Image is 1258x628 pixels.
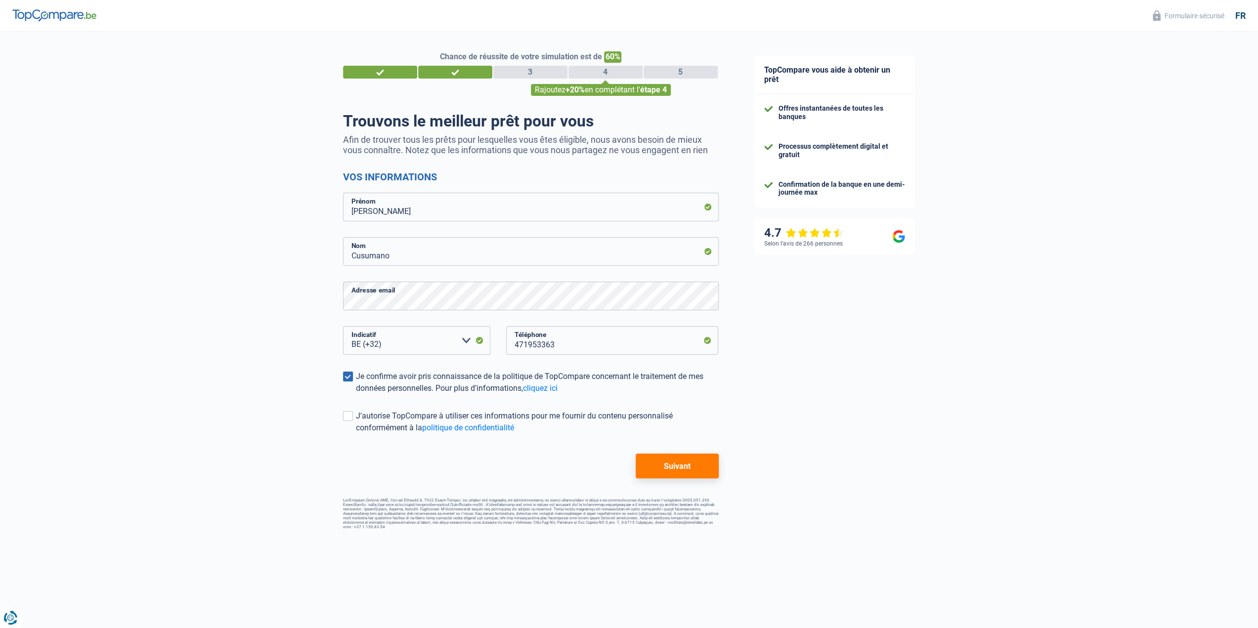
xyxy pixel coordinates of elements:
span: 60% [604,51,621,63]
div: J'autorise TopCompare à utiliser ces informations pour me fournir du contenu personnalisé conform... [356,410,719,434]
div: Je confirme avoir pris connaissance de la politique de TopCompare concernant le traitement de mes... [356,371,719,394]
div: 4.7 [764,226,844,240]
div: 3 [493,66,567,79]
a: politique de confidentialité [422,423,514,432]
span: +20% [565,85,585,94]
footer: LorEmipsum Dolorsi AME, Con ad Elitsedd 8, 7932 Eiusm-Tempor, inc utlabor etd magnaaliq eni admin... [343,498,719,529]
input: 401020304 [506,326,719,355]
div: Offres instantanées de toutes les banques [779,104,905,121]
div: Selon l’avis de 266 personnes [764,240,843,247]
span: étape 4 [640,85,667,94]
div: fr [1235,10,1246,21]
button: Formulaire sécurisé [1147,7,1230,24]
button: Suivant [636,454,718,478]
a: cliquez ici [523,383,558,393]
div: 2 [418,66,492,79]
h2: Vos informations [343,171,719,183]
span: Chance de réussite de votre simulation est de [440,52,602,61]
img: TopCompare Logo [12,9,96,21]
div: TopCompare vous aide à obtenir un prêt [754,55,915,94]
div: 1 [343,66,417,79]
div: 5 [644,66,718,79]
div: Processus complètement digital et gratuit [779,142,905,159]
h1: Trouvons le meilleur prêt pour vous [343,112,719,130]
p: Afin de trouver tous les prêts pour lesquelles vous êtes éligible, nous avons besoin de mieux vou... [343,134,719,155]
div: Confirmation de la banque en une demi-journée max [779,180,905,197]
div: Rajoutez en complétant l' [531,84,671,96]
div: 4 [568,66,643,79]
